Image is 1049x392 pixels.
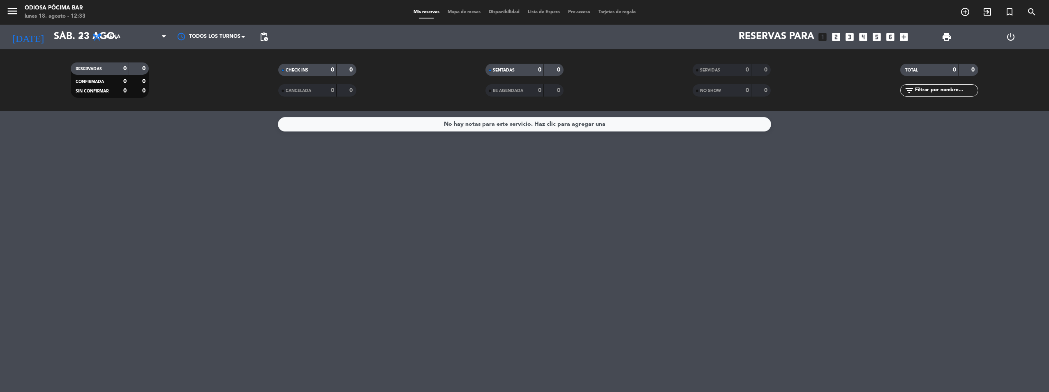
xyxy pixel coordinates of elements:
[557,88,562,93] strong: 0
[286,89,311,93] span: CANCELADA
[594,10,640,14] span: Tarjetas de regalo
[700,68,720,72] span: SERVIDAS
[123,88,127,94] strong: 0
[979,25,1043,49] div: LOG OUT
[25,12,85,21] div: lunes 18. agosto - 12:33
[1006,32,1016,42] i: power_settings_new
[746,88,749,93] strong: 0
[493,89,523,93] span: RE AGENDADA
[142,66,147,71] strong: 0
[557,67,562,73] strong: 0
[538,67,541,73] strong: 0
[971,67,976,73] strong: 0
[444,10,485,14] span: Mapa de mesas
[858,32,869,42] i: looks_4
[960,7,970,17] i: add_circle_outline
[885,32,896,42] i: looks_6
[286,68,308,72] span: CHECK INS
[349,88,354,93] strong: 0
[485,10,524,14] span: Disponibilidad
[25,4,85,12] div: Odiosa Pócima Bar
[6,5,18,17] i: menu
[564,10,594,14] span: Pre-acceso
[764,67,769,73] strong: 0
[899,32,909,42] i: add_box
[844,32,855,42] i: looks_3
[331,88,334,93] strong: 0
[871,32,882,42] i: looks_5
[764,88,769,93] strong: 0
[746,67,749,73] strong: 0
[409,10,444,14] span: Mis reservas
[76,32,86,42] i: arrow_drop_down
[817,32,828,42] i: looks_one
[493,68,515,72] span: SENTADAS
[831,32,841,42] i: looks_two
[76,89,109,93] span: SIN CONFIRMAR
[524,10,564,14] span: Lista de Espera
[142,88,147,94] strong: 0
[982,7,992,17] i: exit_to_app
[6,5,18,20] button: menu
[123,78,127,84] strong: 0
[700,89,721,93] span: NO SHOW
[6,28,50,46] i: [DATE]
[331,67,334,73] strong: 0
[76,80,104,84] span: CONFIRMADA
[444,120,605,129] div: No hay notas para este servicio. Haz clic para agregar una
[942,32,952,42] span: print
[106,34,120,40] span: Cena
[904,85,914,95] i: filter_list
[914,86,978,95] input: Filtrar por nombre...
[538,88,541,93] strong: 0
[259,32,269,42] span: pending_actions
[123,66,127,71] strong: 0
[1027,7,1037,17] i: search
[142,78,147,84] strong: 0
[76,67,102,71] span: RESERVADAS
[1005,7,1014,17] i: turned_in_not
[349,67,354,73] strong: 0
[905,68,918,72] span: TOTAL
[953,67,956,73] strong: 0
[739,31,814,43] span: Reservas para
